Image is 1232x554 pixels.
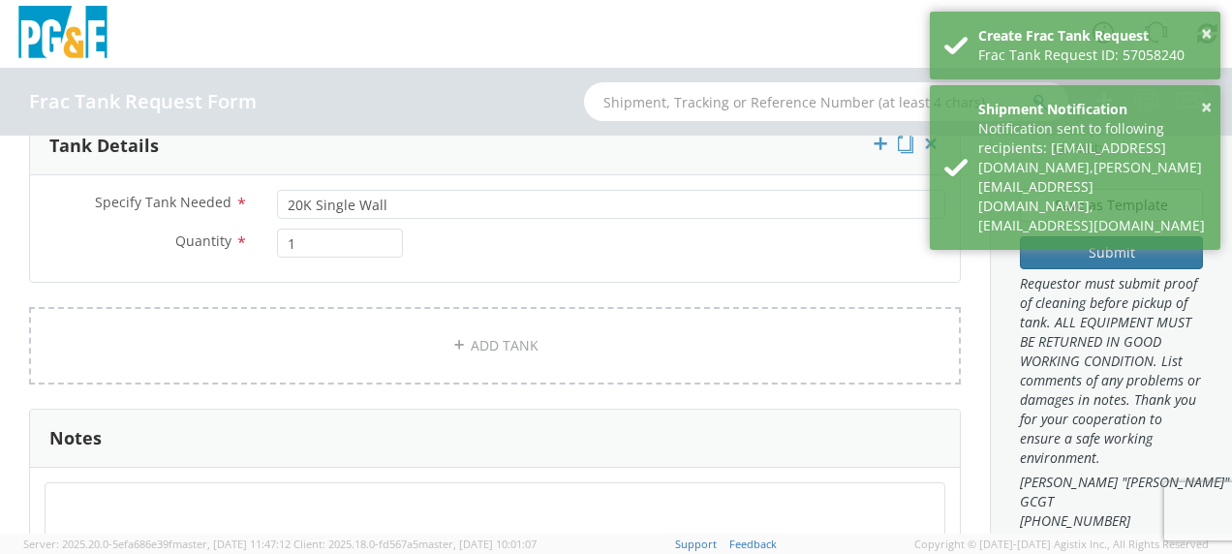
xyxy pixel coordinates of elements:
input: Shipment, Tracking or Reference Number (at least 4 chars) [584,82,1068,121]
div: Notification sent to following recipients: [EMAIL_ADDRESS][DOMAIN_NAME],[PERSON_NAME][EMAIL_ADDRE... [978,119,1206,235]
div: Shipment Notification [978,100,1206,119]
span: Copyright © [DATE]-[DATE] Agistix Inc., All Rights Reserved [914,537,1209,552]
a: ADD TANK [29,307,961,385]
div: Create Frac Tank Request [978,26,1206,46]
span: Quantity [175,231,231,250]
div: Frac Tank Request ID: 57058240 [978,46,1206,65]
button: × [1201,94,1212,122]
span: master, [DATE] 11:47:12 [172,537,291,551]
a: Feedback [729,537,777,551]
h4: Frac Tank Request Form [29,91,257,112]
a: Support [675,537,717,551]
span: Specify Tank Needed [95,193,231,211]
h3: Tank Details [49,137,159,156]
h3: Notes [49,429,102,448]
img: pge-logo-06675f144f4cfa6a6814.png [15,6,111,63]
span: Server: 2025.20.0-5efa686e39f [23,537,291,551]
span: master, [DATE] 10:01:07 [418,537,537,551]
span: Requestor must submit proof of cleaning before pickup of tank. ALL EQUIPMENT MUST BE RETURNED IN ... [1020,274,1203,468]
span: Client: 2025.18.0-fd567a5 [293,537,537,551]
button: × [1201,20,1212,48]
